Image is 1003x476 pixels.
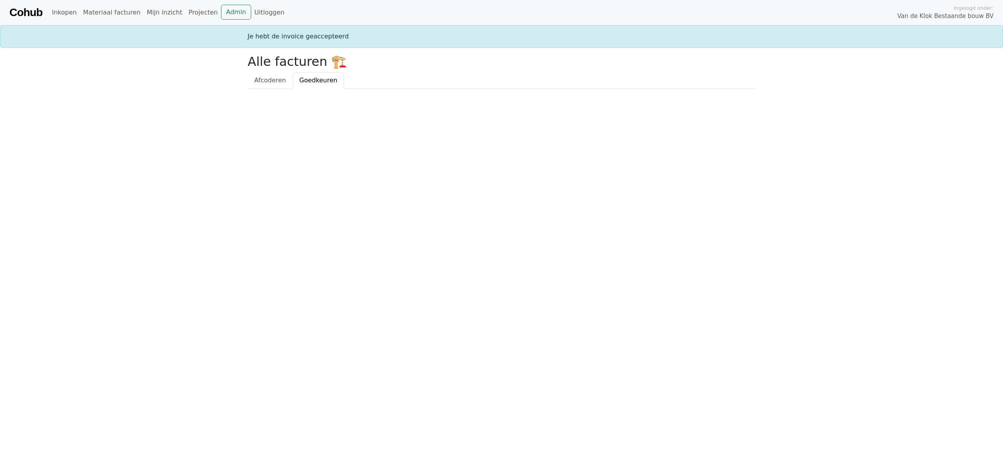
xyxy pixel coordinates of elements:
span: Afcoderen [254,76,286,84]
a: Cohub [9,3,42,22]
span: Ingelogd onder: [954,4,994,12]
a: Goedkeuren [293,72,344,89]
a: Projecten [185,5,221,20]
a: Afcoderen [248,72,293,89]
a: Admin [221,5,251,20]
a: Uitloggen [251,5,288,20]
h2: Alle facturen 🏗️ [248,54,755,69]
a: Inkopen [49,5,80,20]
a: Materiaal facturen [80,5,144,20]
span: Goedkeuren [299,76,337,84]
a: Mijn inzicht [144,5,186,20]
div: Je hebt de invoice geaccepteerd [243,32,760,41]
span: Van de Klok Bestaande bouw BV [897,12,994,21]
